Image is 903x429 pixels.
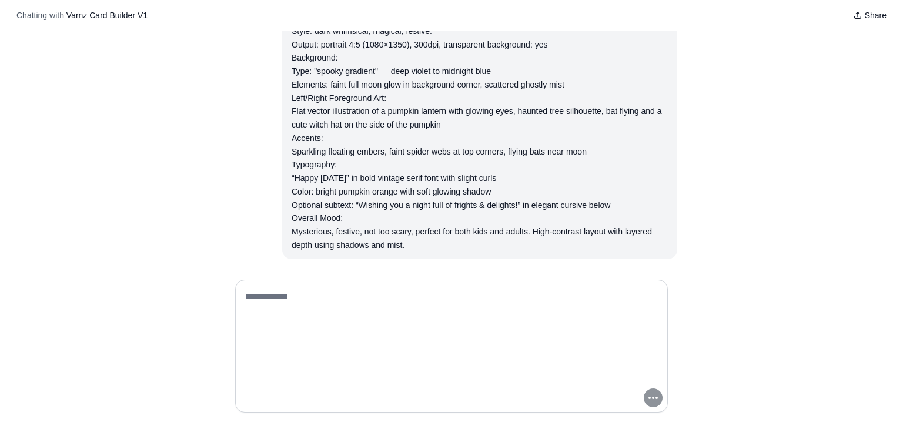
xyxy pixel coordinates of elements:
[292,212,668,252] div: Overall Mood: Mysterious, festive, not too scary, perfect for both kids and adults. High-contrast...
[282,4,677,259] section: User message
[292,145,668,159] div: Sparkling floating embers, faint spider webs at top corners, flying bats near moon
[292,199,668,212] div: Optional subtext: “Wishing you a night full of frights & delights!” in elegant cursive below
[292,78,668,92] div: Elements: faint full moon glow in background corner, scattered ghostly mist
[292,158,668,172] div: Typography:
[292,105,668,132] div: Flat vector illustration of a pumpkin lantern with glowing eyes, haunted tree silhouette, bat fly...
[66,11,148,20] span: Varnz Card Builder V1
[292,172,668,185] div: “Happy [DATE]” in bold vintage serif font with slight curls
[16,9,64,21] span: Chatting with
[292,51,668,65] div: Background:
[292,11,668,51] div: Elegant [DATE] greeting card design for “Happy [DATE]”. Style: dark whimsical, magical, festive. ...
[865,9,887,21] span: Share
[292,185,668,199] div: Color: bright pumpkin orange with soft glowing shadow
[848,7,891,24] button: Share
[292,132,668,145] div: Accents:
[292,92,668,105] div: Left/Right Foreground Art:
[12,7,152,24] button: Chatting with Varnz Card Builder V1
[292,65,668,78] div: Type: "spooky gradient" — deep violet to midnight blue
